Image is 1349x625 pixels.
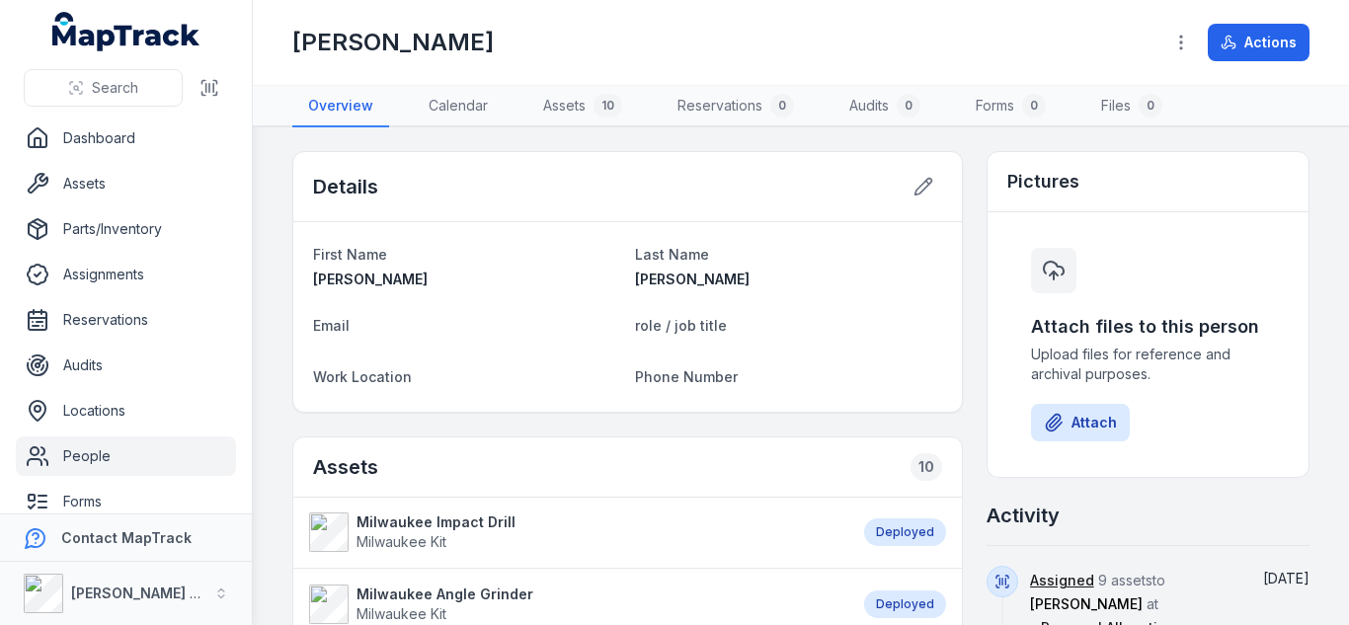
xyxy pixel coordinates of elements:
[864,518,946,546] div: Deployed
[960,86,1062,127] a: Forms0
[864,590,946,618] div: Deployed
[357,585,533,604] strong: Milwaukee Angle Grinder
[1031,404,1130,441] button: Attach
[16,391,236,430] a: Locations
[1030,595,1143,612] span: [PERSON_NAME]
[16,436,236,476] a: People
[313,368,412,385] span: Work Location
[313,317,350,334] span: Email
[313,246,387,263] span: First Name
[16,164,236,203] a: Assets
[833,86,936,127] a: Audits0
[635,271,750,287] span: [PERSON_NAME]
[1139,94,1162,117] div: 0
[1031,313,1265,341] h3: Attach files to this person
[313,453,378,481] h2: Assets
[662,86,810,127] a: Reservations0
[413,86,504,127] a: Calendar
[16,209,236,249] a: Parts/Inventory
[1030,571,1094,590] a: Assigned
[24,69,183,107] button: Search
[594,94,622,117] div: 10
[1263,570,1309,586] span: [DATE]
[1085,86,1178,127] a: Files0
[1031,345,1265,384] span: Upload files for reference and archival purposes.
[987,502,1060,529] h2: Activity
[16,482,236,521] a: Forms
[635,317,727,334] span: role / job title
[357,533,446,550] span: Milwaukee Kit
[1007,168,1079,195] h3: Pictures
[897,94,920,117] div: 0
[292,86,389,127] a: Overview
[1022,94,1046,117] div: 0
[16,118,236,158] a: Dashboard
[309,585,844,624] a: Milwaukee Angle GrinderMilwaukee Kit
[635,368,738,385] span: Phone Number
[357,512,516,532] strong: Milwaukee Impact Drill
[52,12,200,51] a: MapTrack
[527,86,638,127] a: Assets10
[71,585,208,601] strong: [PERSON_NAME] Air
[1263,570,1309,586] time: 19/06/2025, 1:48:57 pm
[313,271,428,287] span: [PERSON_NAME]
[61,529,192,546] strong: Contact MapTrack
[92,78,138,98] span: Search
[770,94,794,117] div: 0
[911,453,942,481] div: 10
[635,246,709,263] span: Last Name
[357,605,446,622] span: Milwaukee Kit
[309,512,844,552] a: Milwaukee Impact DrillMilwaukee Kit
[1208,24,1309,61] button: Actions
[16,255,236,294] a: Assignments
[313,173,378,200] h2: Details
[292,27,494,58] h1: [PERSON_NAME]
[16,346,236,385] a: Audits
[16,300,236,340] a: Reservations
